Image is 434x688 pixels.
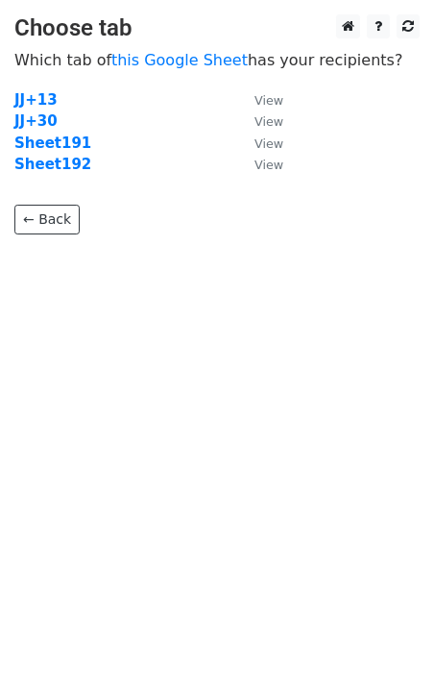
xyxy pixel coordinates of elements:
[235,156,283,173] a: View
[14,205,80,234] a: ← Back
[235,135,283,152] a: View
[235,112,283,130] a: View
[14,135,91,152] a: Sheet191
[254,158,283,172] small: View
[14,91,58,109] a: JJ+13
[254,136,283,151] small: View
[111,51,248,69] a: this Google Sheet
[235,91,283,109] a: View
[254,114,283,129] small: View
[14,14,420,42] h3: Choose tab
[14,50,420,70] p: Which tab of has your recipients?
[14,112,58,130] a: JJ+30
[254,93,283,108] small: View
[14,156,91,173] a: Sheet192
